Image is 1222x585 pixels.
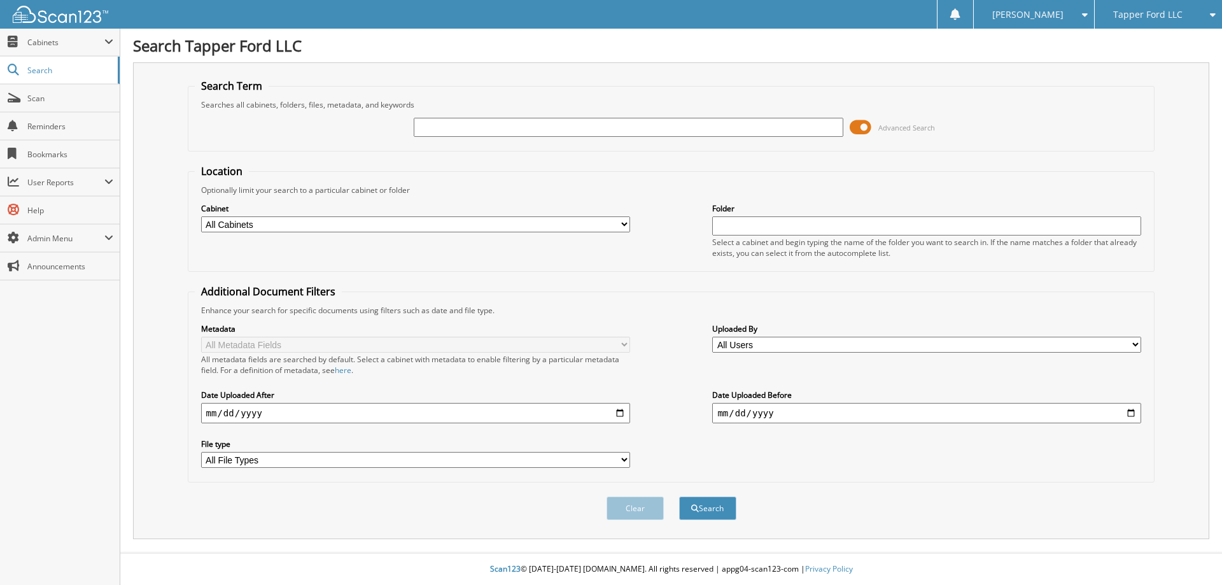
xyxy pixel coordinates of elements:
label: File type [201,439,630,449]
label: Folder [712,203,1141,214]
input: start [201,403,630,423]
legend: Search Term [195,79,269,93]
label: Uploaded By [712,323,1141,334]
div: Select a cabinet and begin typing the name of the folder you want to search in. If the name match... [712,237,1141,258]
span: Scan123 [490,563,521,574]
div: Optionally limit your search to a particular cabinet or folder [195,185,1148,195]
span: Scan [27,93,113,104]
legend: Location [195,164,249,178]
span: Cabinets [27,37,104,48]
span: Advanced Search [878,123,935,132]
img: scan123-logo-white.svg [13,6,108,23]
label: Date Uploaded Before [712,390,1141,400]
span: User Reports [27,177,104,188]
a: here [335,365,351,376]
a: Privacy Policy [805,563,853,574]
button: Search [679,497,736,520]
label: Cabinet [201,203,630,214]
span: Admin Menu [27,233,104,244]
div: Searches all cabinets, folders, files, metadata, and keywords [195,99,1148,110]
div: All metadata fields are searched by default. Select a cabinet with metadata to enable filtering b... [201,354,630,376]
label: Date Uploaded After [201,390,630,400]
label: Metadata [201,323,630,334]
button: Clear [607,497,664,520]
h1: Search Tapper Ford LLC [133,35,1209,56]
span: Search [27,65,111,76]
span: Bookmarks [27,149,113,160]
span: [PERSON_NAME] [992,11,1064,18]
div: © [DATE]-[DATE] [DOMAIN_NAME]. All rights reserved | appg04-scan123-com | [120,554,1222,585]
input: end [712,403,1141,423]
span: Help [27,205,113,216]
span: Announcements [27,261,113,272]
span: Reminders [27,121,113,132]
div: Enhance your search for specific documents using filters such as date and file type. [195,305,1148,316]
legend: Additional Document Filters [195,285,342,299]
span: Tapper Ford LLC [1113,11,1183,18]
